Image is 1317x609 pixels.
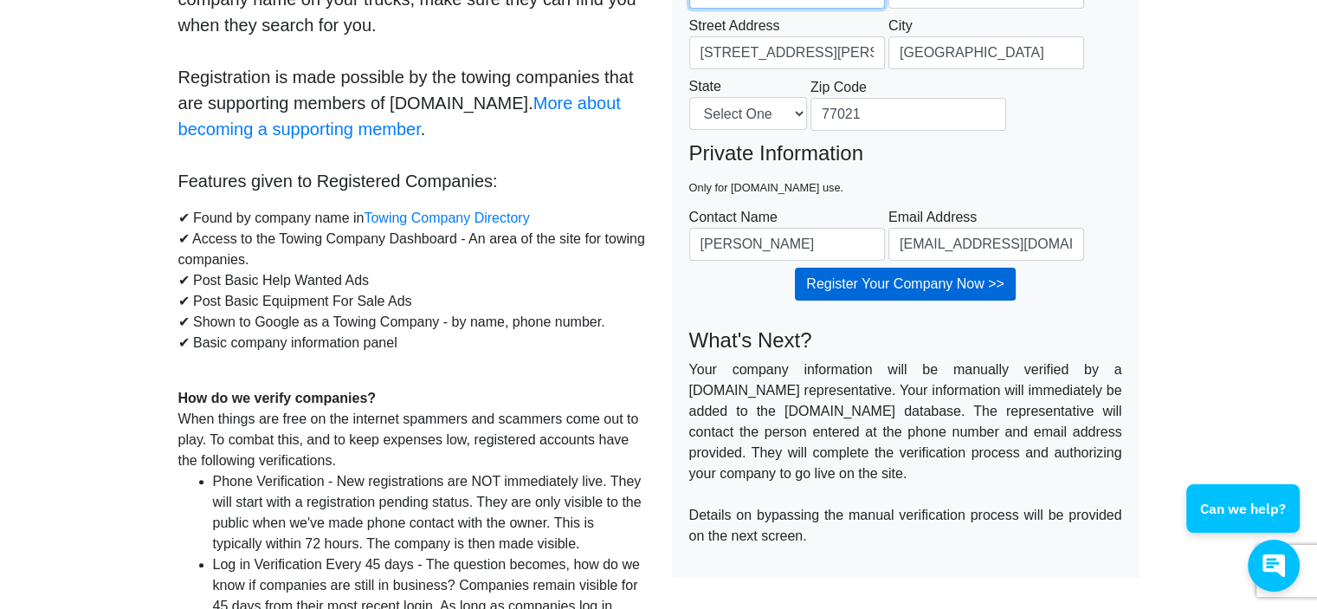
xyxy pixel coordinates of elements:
label: Contact Name [689,207,885,261]
li: Phone Verification - New registrations are NOT immediately live. They will start with a registrat... [213,471,646,554]
label: Street Address [689,16,885,69]
input: Zip Code [810,98,1006,131]
label: Zip Code [810,77,1006,131]
small: Only for [DOMAIN_NAME] use. [689,181,844,194]
select: State [689,97,807,130]
strong: Features given to Registered Companies: [178,172,498,191]
p: ✔ Found by company name in ✔ Access to the Towing Company Dashboard - An area of the site for tow... [178,208,646,374]
input: Email Address [888,228,1084,261]
legend: Private Information [689,138,1122,200]
label: Email Address [888,207,1084,261]
iframe: Conversations [1173,437,1317,609]
h4: What's Next? [689,328,1122,353]
label: City [888,16,1084,69]
a: Towing Company Directory [364,211,529,225]
div: Your company information will be manually verified by a [DOMAIN_NAME] representative. Your inform... [676,301,1135,561]
input: Street Address [689,36,885,69]
input: City [888,36,1084,69]
input: Register Your Company Now >> [795,268,1016,301]
input: Contact Name [689,228,885,261]
label: State [689,76,807,130]
strong: How do we verify companies? [178,391,377,405]
a: More about becoming a supporting member [178,94,621,139]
